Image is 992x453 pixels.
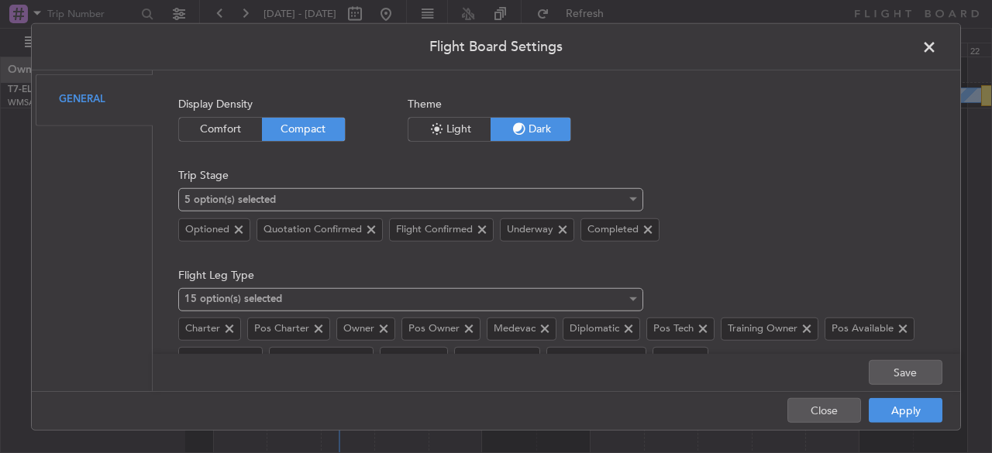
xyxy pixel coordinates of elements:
button: Close [787,398,861,423]
button: Apply [869,398,942,423]
span: Theme [408,95,571,112]
button: Light [408,117,491,140]
span: Pos Tech [653,321,694,337]
button: Compact [262,117,345,140]
span: Technical [387,351,427,366]
span: Pos Charter [254,321,309,337]
span: Pos Owner [408,321,460,337]
mat-select-trigger: 5 option(s) selected [184,195,276,205]
span: Diplomatic [570,321,619,337]
span: Underway [507,222,553,238]
button: Dark [491,117,570,140]
span: Medevac [494,321,536,337]
span: Maintenance [461,351,519,366]
span: Training Owner [728,321,797,337]
span: Check [660,351,687,366]
button: Comfort [179,117,262,140]
header: Flight Board Settings [32,23,960,70]
mat-select-trigger: 15 option(s) selected [184,294,282,304]
span: Pos Pref Charter [276,351,353,366]
span: Charter [185,321,220,337]
div: General [36,74,153,125]
span: Owner [343,321,374,337]
span: Display Density [178,95,346,112]
span: Flight Leg Type [178,266,935,283]
span: Charter Partner [553,351,625,366]
span: Pref Charter [185,351,242,366]
span: Completed [587,222,639,238]
button: Save [869,360,942,385]
span: Flight Confirmed [396,222,473,238]
span: Quotation Confirmed [263,222,362,238]
span: Trip Stage [178,167,935,184]
span: Optioned [185,222,229,238]
span: Pos Available [832,321,894,337]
